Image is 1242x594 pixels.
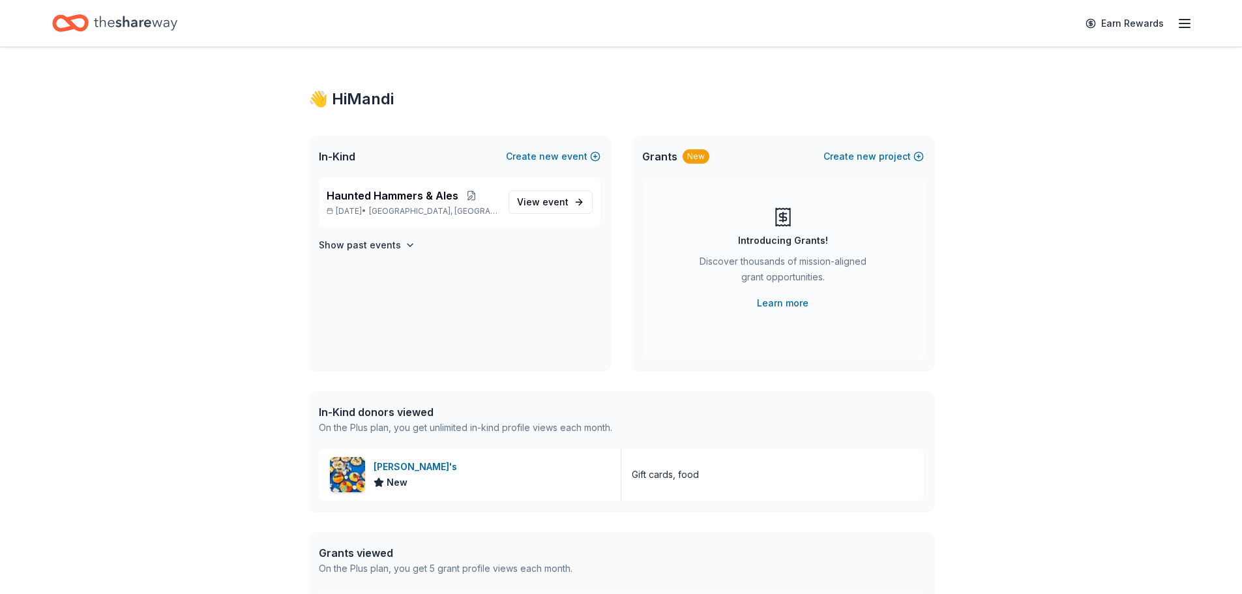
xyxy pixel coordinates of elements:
[509,190,593,214] a: View event
[387,475,407,490] span: New
[369,206,497,216] span: [GEOGRAPHIC_DATA], [GEOGRAPHIC_DATA]
[539,149,559,164] span: new
[632,467,699,483] div: Gift cards, food
[319,404,612,420] div: In-Kind donors viewed
[694,254,872,290] div: Discover thousands of mission-aligned grant opportunities.
[857,149,876,164] span: new
[330,457,365,492] img: Image for Izzy's
[683,149,709,164] div: New
[517,194,569,210] span: View
[506,149,600,164] button: Createnewevent
[319,237,401,253] h4: Show past events
[1078,12,1172,35] a: Earn Rewards
[319,545,572,561] div: Grants viewed
[319,420,612,436] div: On the Plus plan, you get unlimited in-kind profile views each month.
[327,188,458,203] span: Haunted Hammers & Ales
[319,237,415,253] button: Show past events
[319,149,355,164] span: In-Kind
[757,295,808,311] a: Learn more
[823,149,924,164] button: Createnewproject
[327,206,498,216] p: [DATE] •
[52,8,177,38] a: Home
[642,149,677,164] span: Grants
[542,196,569,207] span: event
[374,459,462,475] div: [PERSON_NAME]'s
[319,561,572,576] div: On the Plus plan, you get 5 grant profile views each month.
[308,89,934,110] div: 👋 Hi Mandi
[738,233,828,248] div: Introducing Grants!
